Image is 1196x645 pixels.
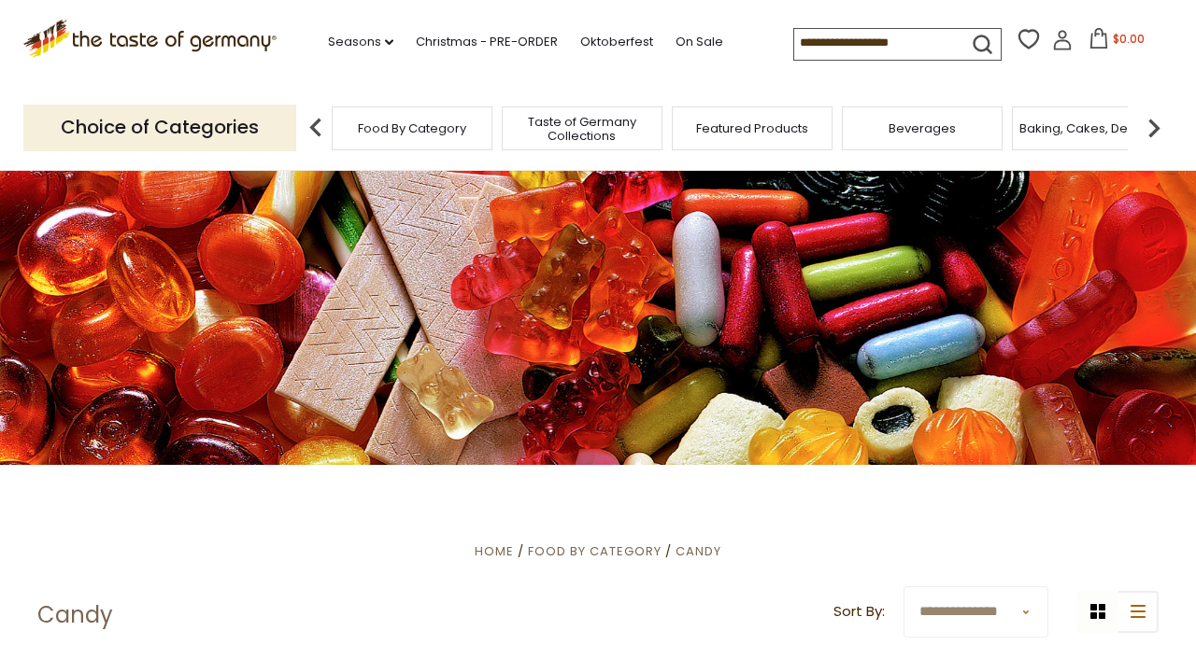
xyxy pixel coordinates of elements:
[475,542,514,560] a: Home
[37,601,113,629] h1: Candy
[676,542,721,560] a: Candy
[1113,31,1145,47] span: $0.00
[833,600,885,624] label: Sort By:
[1019,121,1164,135] a: Baking, Cakes, Desserts
[676,32,723,52] a: On Sale
[528,542,662,560] a: Food By Category
[328,32,393,52] a: Seasons
[1076,28,1156,56] button: $0.00
[696,121,808,135] a: Featured Products
[580,32,653,52] a: Oktoberfest
[1135,109,1173,147] img: next arrow
[416,32,558,52] a: Christmas - PRE-ORDER
[297,109,335,147] img: previous arrow
[23,105,296,150] p: Choice of Categories
[507,115,657,143] a: Taste of Germany Collections
[358,121,466,135] a: Food By Category
[889,121,956,135] a: Beverages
